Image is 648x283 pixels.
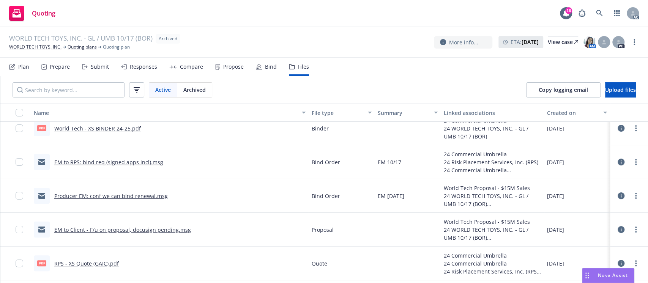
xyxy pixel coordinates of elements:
[312,158,340,166] span: Bind Order
[583,36,596,48] img: photo
[18,64,29,70] div: Plan
[50,64,70,70] div: Prepare
[103,44,130,50] span: Quoting plan
[592,6,607,21] a: Search
[312,259,327,267] span: Quote
[312,124,329,132] span: Binder
[34,109,297,117] div: Name
[16,226,23,233] input: Toggle Row Selected
[54,226,191,233] a: EM to Client - F/u on proposal, docusign pending.msg
[539,86,588,93] span: Copy logging email
[547,226,564,234] span: [DATE]
[631,157,640,167] a: more
[31,104,309,122] button: Name
[68,44,97,50] a: Quoting plans
[444,150,541,158] div: 24 Commercial Umbrella
[444,124,541,140] div: 24 WORLD TECH TOYS, INC. - GL / UMB 10/17 (BOR)
[378,192,404,200] span: EM [DATE]
[547,259,564,267] span: [DATE]
[9,44,61,50] a: WORLD TECH TOYS, INC.
[16,259,23,267] input: Toggle Row Selected
[444,267,541,275] div: 24 Risk Placement Services, Inc. (RPS)
[312,192,340,200] span: Bind Order
[9,34,153,44] span: WORLD TECH TOYS, INC. - GL / UMB 10/17 (BOR)
[16,109,23,116] input: Select all
[32,10,55,16] span: Quoting
[598,272,628,278] span: Nova Assist
[631,225,640,234] a: more
[631,259,640,268] a: more
[265,64,277,70] div: Bind
[37,260,46,266] span: pdf
[54,192,168,200] a: Producer EM: conf we can bind renewal.msg
[444,226,541,242] div: 24 WORLD TECH TOYS, INC. - GL / UMB 10/17 (BOR)
[565,7,572,14] div: 16
[526,82,601,97] button: Copy logging email
[298,64,309,70] div: Files
[444,259,541,267] div: 24 Commercial Umbrella
[444,166,541,174] div: 24 Commercial Umbrella
[434,36,492,49] button: More info...
[312,109,363,117] div: File type
[582,268,634,283] button: Nova Assist
[180,64,203,70] div: Compare
[547,109,599,117] div: Created on
[16,158,23,166] input: Toggle Row Selected
[631,124,640,133] a: more
[547,192,564,200] span: [DATE]
[582,268,592,283] div: Drag to move
[130,64,157,70] div: Responses
[6,3,58,24] a: Quoting
[16,124,23,132] input: Toggle Row Selected
[378,158,401,166] span: EM 10/17
[609,6,624,21] a: Switch app
[449,38,478,46] span: More info...
[605,86,636,93] span: Upload files
[522,38,539,46] strong: [DATE]
[378,109,429,117] div: Summary
[155,86,171,94] span: Active
[444,192,541,208] div: 24 WORLD TECH TOYS, INC. - GL / UMB 10/17 (BOR)
[630,38,639,47] a: more
[16,192,23,200] input: Toggle Row Selected
[375,104,441,122] button: Summary
[547,124,564,132] span: [DATE]
[13,82,125,97] input: Search by keyword...
[605,82,636,97] button: Upload files
[444,158,541,166] div: 24 Risk Placement Services, Inc. (RPS)
[37,125,46,131] span: pdf
[54,159,163,166] a: EM to RPS: bind req (signed apps incl).msg
[574,6,590,21] a: Report a Bug
[547,158,564,166] span: [DATE]
[54,125,141,132] a: World Tech - XS BINDER 24-25.pdf
[631,191,640,200] a: more
[159,35,177,42] span: Archived
[312,226,334,234] span: Proposal
[444,218,541,226] div: World Tech Proposal - $15M Sales
[54,260,119,267] a: RPS - XS Quote (GAIC).pdf
[441,104,544,122] button: Linked associations
[223,64,244,70] div: Propose
[544,104,610,122] button: Created on
[444,184,541,192] div: World Tech Proposal - $15M Sales
[444,252,541,259] div: 24 Commercial Umbrella
[309,104,375,122] button: File type
[511,38,539,46] span: ETA :
[183,86,206,94] span: Archived
[91,64,109,70] div: Submit
[444,109,541,117] div: Linked associations
[548,36,578,48] a: View case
